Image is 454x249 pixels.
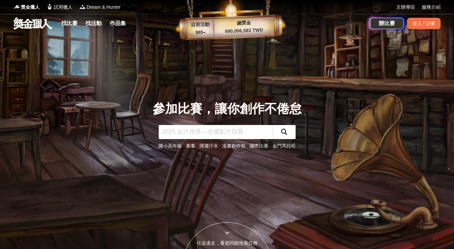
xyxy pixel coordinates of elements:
[87,4,120,11] span: Dream & Hunter
[182,240,272,247] div: 往這邊走，看老闆娘推薦任務
[422,4,441,11] a: 服務介紹
[222,143,246,148] a: 漫畫創作祭
[153,100,302,118] div: 參加比賽，讓你創作不倦怠
[46,4,72,11] a: Logo試用獵人
[79,4,120,11] a: LogoDream & Hunter
[272,143,296,148] a: 金門馬拉松
[79,3,86,10] img: Logo
[107,19,129,28] a: 作品集
[396,4,415,11] a: 主辦專區
[407,18,441,29] div: 登入 / 註冊
[13,4,40,11] a: Logo獎金獵人
[370,18,404,29] a: 辦比賽
[21,4,40,11] span: 獎金獵人
[187,28,214,37] p: 985 ▴
[159,125,273,139] input: 2025 反詐視界—全國影片競賽
[13,3,20,10] img: Logo
[83,19,104,28] a: 找活動
[54,4,72,11] span: 試用獵人
[46,3,53,10] img: Logo
[187,21,214,29] p: 目前活動
[59,19,80,28] a: 找比賽
[199,143,218,148] a: 揮灑汗水
[186,143,195,148] a: 素養
[158,143,182,148] a: 國小高年級
[250,143,268,148] a: 國際比賽
[213,18,274,27] p: 總獎金
[214,26,274,35] p: 690,006,583 TWD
